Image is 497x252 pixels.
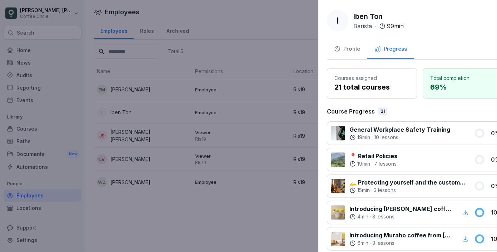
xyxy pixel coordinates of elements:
div: · [353,22,404,30]
p: General Workplace Safety Training [349,125,450,134]
div: · [349,240,452,247]
p: 4 min [357,213,368,220]
p: 🫴 Protecting yourself and the customers [349,178,466,187]
p: 19 min [357,134,370,141]
div: · [349,187,466,194]
p: 3 lessons [374,187,396,194]
div: Progress [374,45,407,53]
div: 21 [378,107,387,115]
p: 3 lessons [372,240,394,247]
p: 15 min [357,187,370,194]
p: Introducing [PERSON_NAME] coffee from [GEOGRAPHIC_DATA] [349,205,452,213]
div: Profile [334,45,360,53]
button: Progress [367,40,414,59]
p: 19 min [357,160,370,167]
p: Barista [353,22,372,30]
p: Introducing Muraho coffee from [GEOGRAPHIC_DATA] [349,231,452,240]
p: 6 min [357,240,368,247]
p: 7 lessons [374,160,397,167]
div: I [327,10,348,31]
p: Courses assigned [334,74,409,82]
div: · [349,134,450,141]
p: Course Progress [327,107,375,116]
div: · [349,160,397,167]
button: Profile [327,40,367,59]
p: 21 total courses [334,82,409,92]
div: · [349,213,452,220]
p: 3 lessons [372,213,394,220]
p: Iben Ton [353,11,383,22]
p: 10 lessons [374,134,398,141]
p: 📍 Retail Policies [349,152,397,160]
p: 99 min [387,22,404,30]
